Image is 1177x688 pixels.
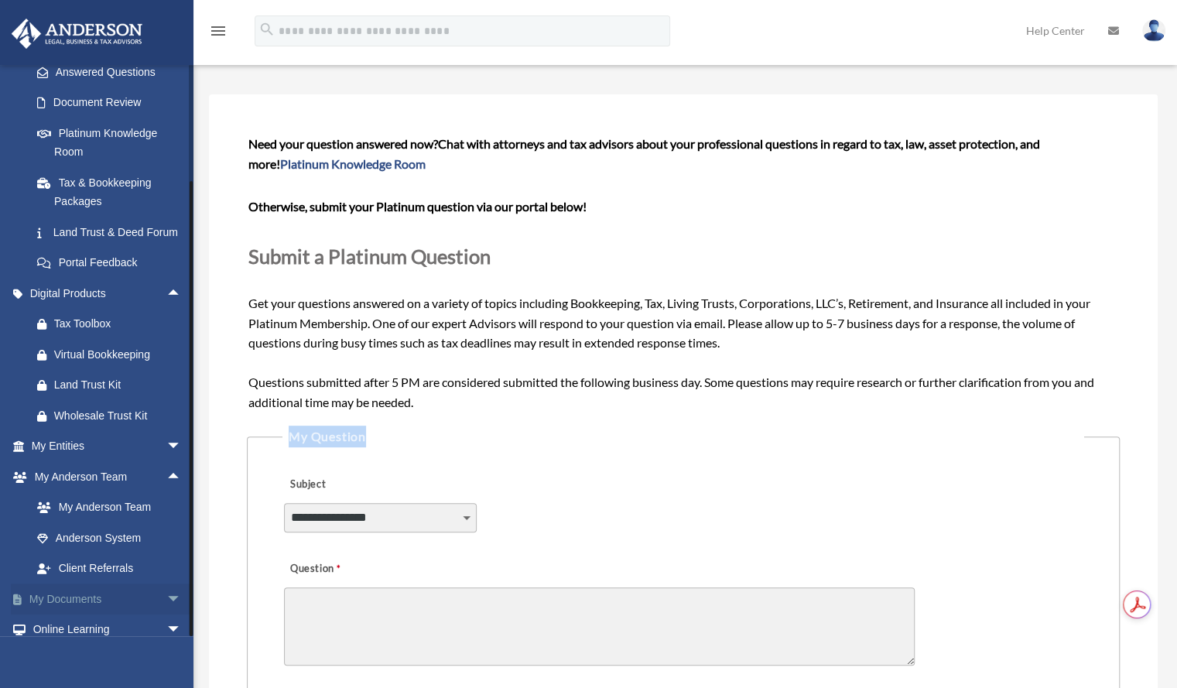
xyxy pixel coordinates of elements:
a: Client Referrals [22,553,205,584]
a: Platinum Knowledge Room [280,156,426,171]
a: Anderson System [22,522,205,553]
span: arrow_drop_down [166,614,197,646]
a: Document Review [22,87,205,118]
a: Digital Productsarrow_drop_up [11,278,205,309]
i: search [258,21,275,38]
a: Answered Questions [22,56,205,87]
a: My Anderson Team [22,492,205,523]
a: My Documentsarrow_drop_down [11,584,205,614]
legend: My Question [282,426,1084,447]
a: My Entitiesarrow_drop_down [11,431,205,462]
label: Question [284,559,404,580]
span: Chat with attorneys and tax advisors about your professional questions in regard to tax, law, ass... [248,136,1040,171]
a: Tax Toolbox [22,309,205,340]
a: Platinum Knowledge Room [22,118,205,167]
a: Portal Feedback [22,248,205,279]
span: Submit a Platinum Question [248,245,491,268]
a: Wholesale Trust Kit [22,400,205,431]
i: menu [209,22,228,40]
div: Wholesale Trust Kit [54,406,186,426]
a: Land Trust Kit [22,370,205,401]
a: Tax & Bookkeeping Packages [22,167,205,217]
a: My Anderson Teamarrow_drop_up [11,461,205,492]
div: Virtual Bookkeeping [54,345,186,365]
span: Need your question answered now? [248,136,438,151]
a: Land Trust & Deed Forum [22,217,205,248]
a: menu [209,27,228,40]
span: arrow_drop_up [166,278,197,310]
div: Tax Toolbox [54,314,186,334]
a: Virtual Bookkeeping [22,339,205,370]
img: Anderson Advisors Platinum Portal [7,19,147,49]
img: User Pic [1142,19,1165,42]
div: Land Trust Kit [54,375,186,395]
span: arrow_drop_up [166,461,197,493]
span: arrow_drop_down [166,431,197,463]
b: Otherwise, submit your Platinum question via our portal below! [248,199,587,214]
a: Online Learningarrow_drop_down [11,614,205,645]
span: arrow_drop_down [166,584,197,615]
label: Subject [284,474,431,496]
span: Get your questions answered on a variety of topics including Bookkeeping, Tax, Living Trusts, Cor... [248,136,1118,409]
